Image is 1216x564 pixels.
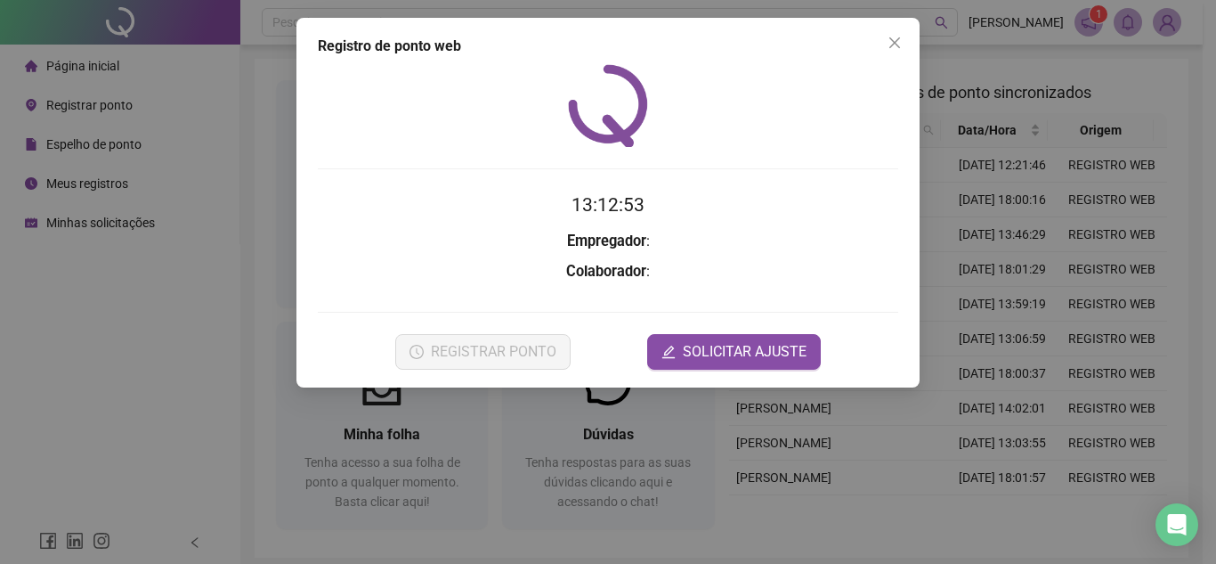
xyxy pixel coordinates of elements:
[683,341,807,363] span: SOLICITAR AJUSTE
[318,230,898,253] h3: :
[567,233,646,249] strong: Empregador
[880,29,909,57] button: Close
[318,260,898,283] h3: :
[572,194,644,216] time: 13:12:53
[568,64,648,147] img: QRPoint
[661,345,676,359] span: edit
[395,334,571,370] button: REGISTRAR PONTO
[318,36,898,57] div: Registro de ponto web
[1155,503,1198,546] div: Open Intercom Messenger
[566,263,646,280] strong: Colaborador
[888,36,902,50] span: close
[647,334,821,370] button: editSOLICITAR AJUSTE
